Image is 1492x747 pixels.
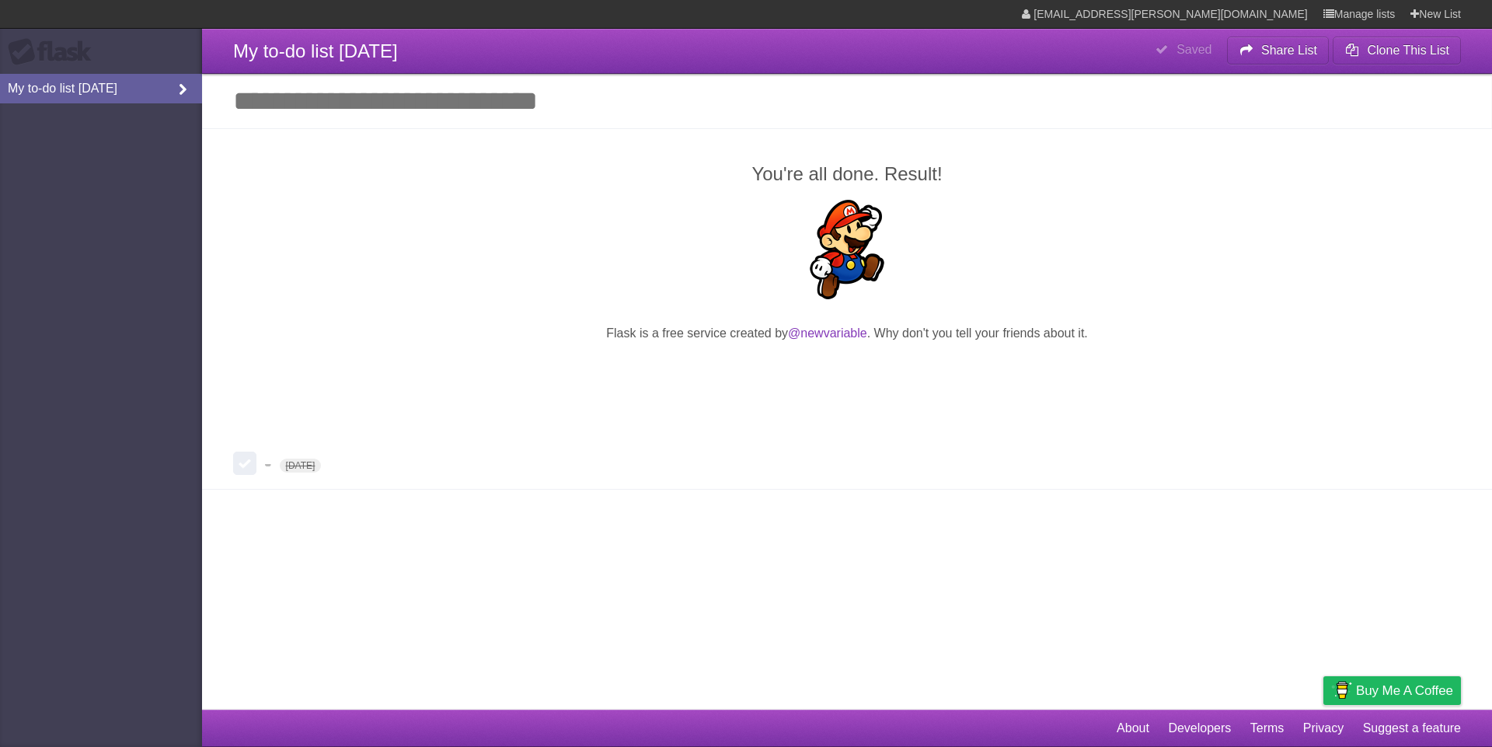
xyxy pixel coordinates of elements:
img: Buy me a coffee [1331,677,1352,703]
a: Suggest a feature [1363,714,1461,743]
a: Privacy [1303,714,1344,743]
img: Super Mario [797,200,897,299]
h2: You're all done. Result! [233,160,1461,188]
a: About [1117,714,1149,743]
p: Flask is a free service created by . Why don't you tell your friends about it. [233,324,1461,343]
span: My to-do list [DATE] [233,40,398,61]
a: @newvariable [788,326,867,340]
div: Flask [8,38,101,66]
iframe: X Post Button [819,362,875,384]
a: Buy me a coffee [1323,676,1461,705]
b: Share List [1261,44,1317,57]
a: Terms [1250,714,1285,743]
b: Saved [1177,43,1211,56]
button: Clone This List [1333,37,1461,65]
span: Buy me a coffee [1356,677,1453,704]
a: Developers [1168,714,1231,743]
button: Share List [1227,37,1330,65]
span: [DATE] [280,459,322,473]
label: Done [233,452,256,475]
b: Clone This List [1367,44,1449,57]
span: - [265,455,274,474]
